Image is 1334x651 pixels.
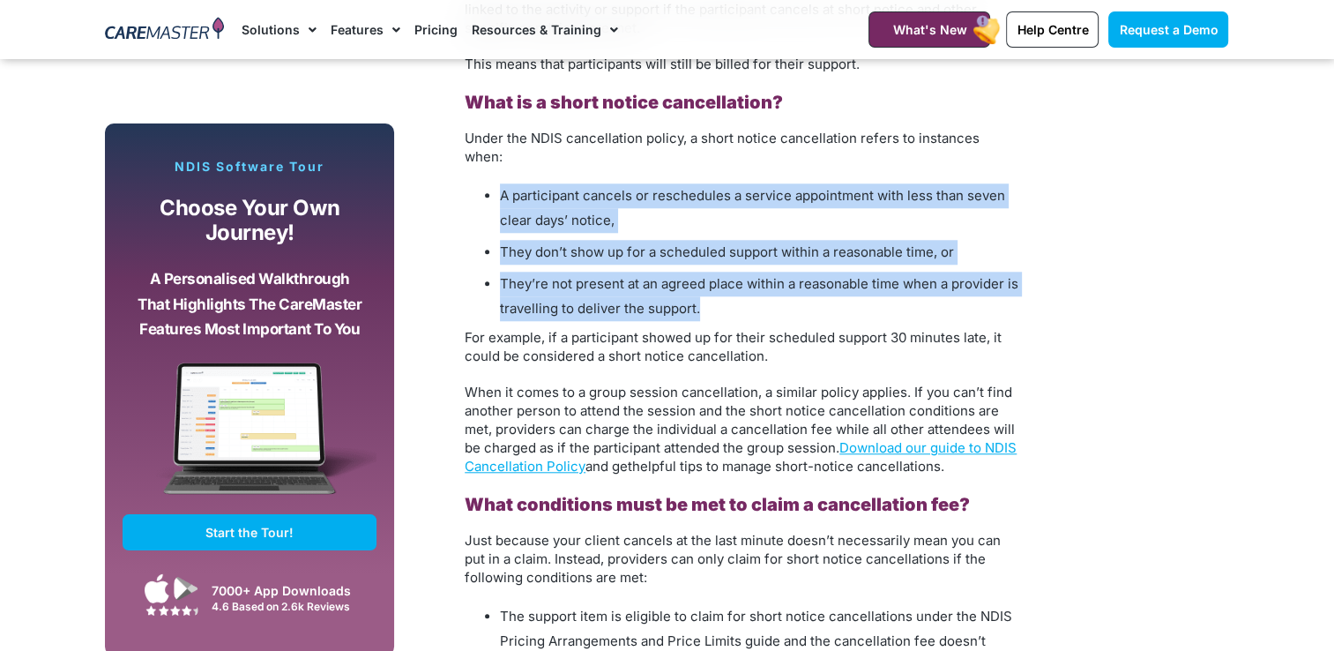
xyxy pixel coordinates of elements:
[500,187,1005,228] span: A participant cancels or reschedules a service appointment with less than seven clear days’ notice,
[145,605,198,616] img: Google Play Store App Review Stars
[136,266,363,342] p: A personalised walkthrough that highlights the CareMaster features most important to you
[105,17,224,43] img: CareMaster Logo
[500,243,954,260] span: They don’t show up for a scheduled support within a reasonable time, or
[465,56,860,72] span: This means that participants will still be billed for their support.
[500,275,1018,317] span: They’re not present at an agreed place within a reasonable time when a provider is travelling to ...
[465,439,1017,475] a: Download our guide to NDIS Cancellation Policy
[212,581,368,600] div: 7000+ App Downloads
[465,494,970,515] b: What conditions must be met to claim a cancellation fee?
[868,11,990,48] a: What's New
[174,575,198,602] img: Google Play App Icon
[465,384,1017,475] span: When it comes to a group session cancellation, a similar policy applies. If you can’t find anothe...
[123,363,376,514] img: CareMaster Software Mockup on Screen
[892,22,966,37] span: What's New
[123,159,376,175] p: NDIS Software Tour
[136,196,363,246] p: Choose your own journey!
[465,92,783,113] b: What is a short notice cancellation?
[1108,11,1228,48] a: Request a Demo
[1017,22,1088,37] span: Help Centre
[465,329,1002,364] span: For example, if a participant showed up for their scheduled support 30 minutes late, it could be ...
[123,514,376,550] a: Start the Tour!
[205,525,294,540] span: Start the Tour!
[1006,11,1099,48] a: Help Centre
[212,600,368,613] div: 4.6 Based on 2.6k Reviews
[465,532,1001,586] span: Just because your client cancels at the last minute doesn’t necessarily mean you can put in a cla...
[145,573,169,603] img: Apple App Store Icon
[465,130,980,165] span: Under the NDIS cancellation policy, a short notice cancellation refers to instances when:
[465,383,1020,475] p: helpful tips to manage short-notice cancellations.
[1119,22,1218,37] span: Request a Demo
